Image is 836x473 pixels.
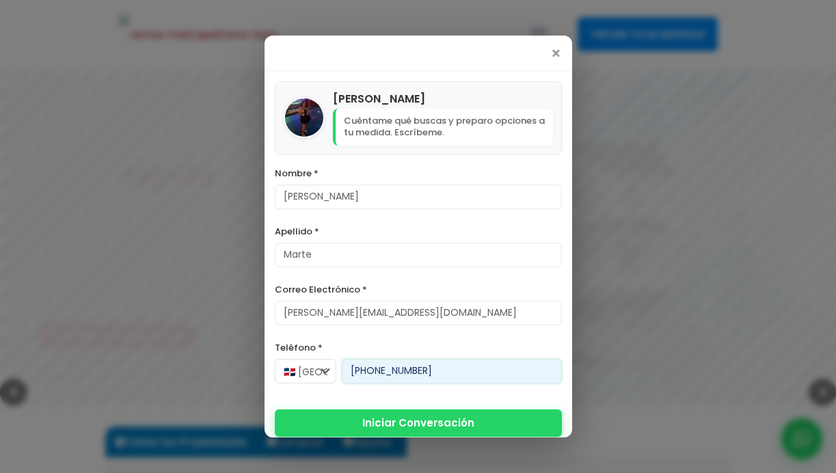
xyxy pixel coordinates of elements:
label: Correo Electrónico * [275,281,562,298]
label: Teléfono * [275,339,562,356]
img: Victoria Horias [285,98,323,137]
input: 123-456-7890 [342,359,562,383]
label: Nombre * [275,165,562,182]
p: Cuéntame qué buscas y preparo opciones a tu medida. Escríbeme. [333,109,553,146]
label: Apellido * [275,223,562,240]
h4: [PERSON_NAME] [333,90,553,107]
span: × [550,46,562,62]
button: Iniciar Conversación [275,409,562,437]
